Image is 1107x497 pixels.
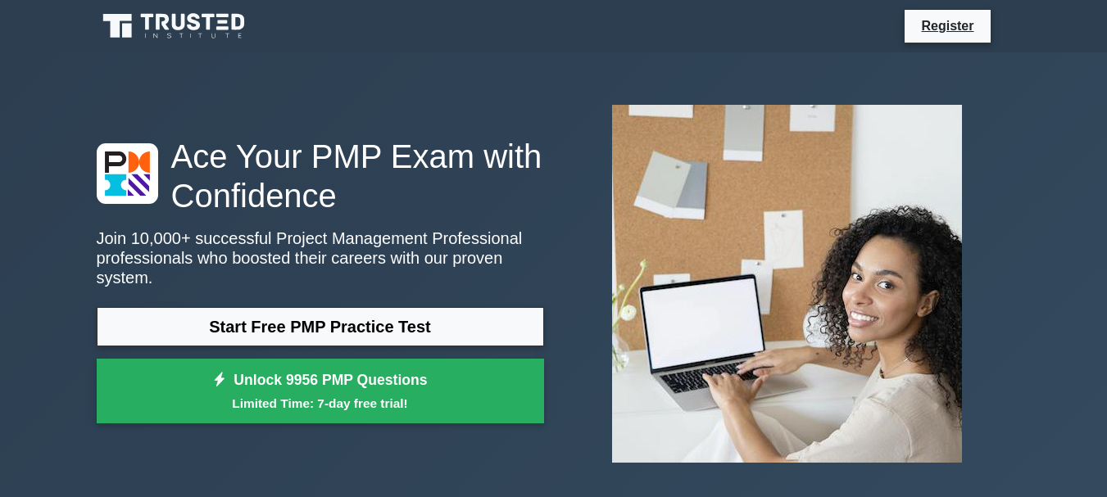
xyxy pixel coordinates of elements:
h1: Ace Your PMP Exam with Confidence [97,137,544,215]
p: Join 10,000+ successful Project Management Professional professionals who boosted their careers w... [97,228,544,287]
a: Register [911,16,983,36]
small: Limited Time: 7-day free trial! [117,394,524,413]
a: Unlock 9956 PMP QuestionsLimited Time: 7-day free trial! [97,359,544,424]
a: Start Free PMP Practice Test [97,307,544,346]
